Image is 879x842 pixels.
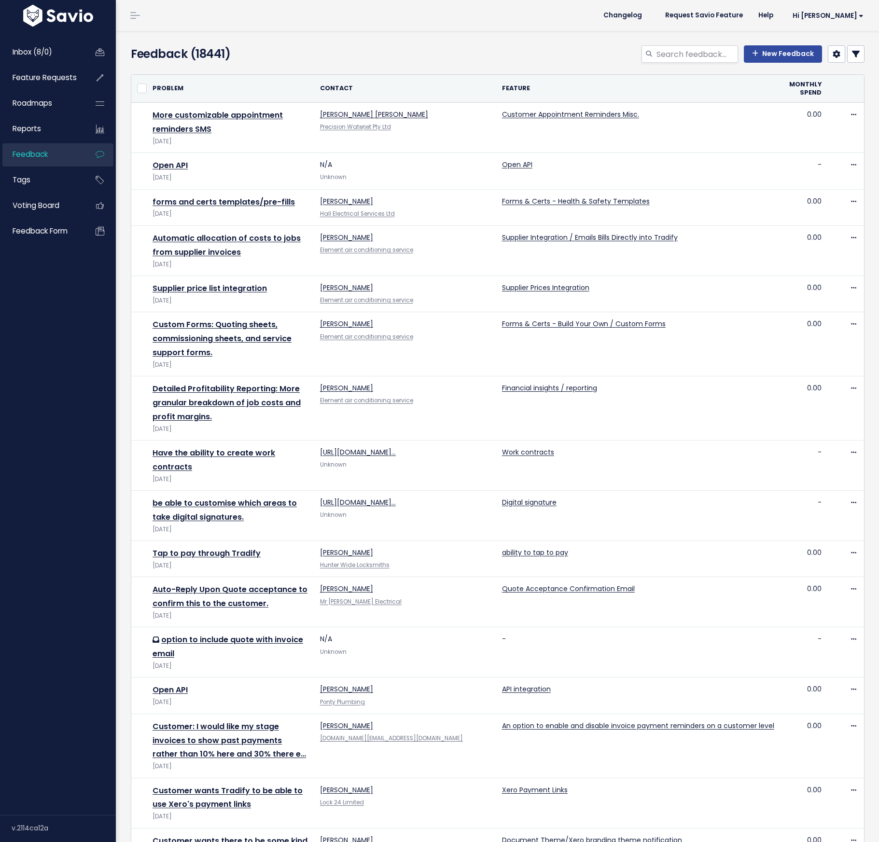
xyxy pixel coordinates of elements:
[780,541,827,577] td: 0.00
[2,118,80,140] a: Reports
[780,153,827,189] td: -
[153,634,303,659] a: option to include quote with invoice email
[153,497,297,523] a: be able to customise which areas to take digital signatures.
[502,160,532,169] a: Open API
[320,461,347,469] span: Unknown
[656,45,738,63] input: Search feedback...
[153,761,308,772] div: [DATE]
[781,8,871,23] a: Hi [PERSON_NAME]
[320,296,413,304] a: Element air conditioning service
[2,67,80,89] a: Feature Requests
[780,376,827,441] td: 0.00
[780,778,827,828] td: 0.00
[502,233,678,242] a: Supplier Integration / Emails Bills Directly into Tradify
[153,283,267,294] a: Supplier price list integration
[502,684,551,694] a: API integration
[496,627,780,677] td: -
[153,561,308,571] div: [DATE]
[2,220,80,242] a: Feedback form
[502,548,568,557] a: ability to tap to pay
[153,173,308,183] div: [DATE]
[13,98,52,108] span: Roadmaps
[13,175,30,185] span: Tags
[153,360,308,370] div: [DATE]
[780,276,827,312] td: 0.00
[153,584,307,609] a: Auto-Reply Upon Quote acceptance to confirm this to the customer.
[780,714,827,778] td: 0.00
[320,397,413,404] a: Element air conditioning service
[153,474,308,484] div: [DATE]
[21,5,96,27] img: logo-white.9d6f32f41409.svg
[320,110,428,119] a: [PERSON_NAME] [PERSON_NAME]
[153,661,308,671] div: [DATE]
[780,627,827,677] td: -
[320,497,396,507] a: [URL][DOMAIN_NAME]…
[780,441,827,491] td: -
[502,110,639,119] a: Customer Appointment Reminders Misc.
[153,447,275,472] a: Have the ability to create work contracts
[153,110,283,135] a: More customizable appointment reminders SMS
[780,75,827,103] th: Monthly spend
[153,697,308,707] div: [DATE]
[2,92,80,114] a: Roadmaps
[320,734,463,742] a: [DOMAIN_NAME][EMAIL_ADDRESS][DOMAIN_NAME]
[780,226,827,276] td: 0.00
[153,160,188,171] a: Open API
[502,383,597,393] a: Financial insights / reporting
[320,383,373,393] a: [PERSON_NAME]
[744,45,822,63] a: New Feedback
[320,561,390,569] a: Hunter Wide Locksmiths
[320,584,373,594] a: [PERSON_NAME]
[502,447,554,457] a: Work contracts
[320,210,395,218] a: Hall Electrical Services Ltd
[2,143,80,166] a: Feedback
[320,123,391,131] a: Precision Waterjet Pty Ltd
[657,8,751,23] a: Request Savio Feature
[12,815,116,841] div: v.2114ca12a
[153,785,303,810] a: Customer wants Tradify to be able to use Xero's payment links
[320,246,413,254] a: Element air conditioning service
[153,525,308,535] div: [DATE]
[153,196,295,207] a: forms and certs templates/pre-fills
[320,511,347,519] span: Unknown
[13,149,48,159] span: Feedback
[793,12,864,19] span: Hi [PERSON_NAME]
[153,209,308,219] div: [DATE]
[13,72,77,83] span: Feature Requests
[780,312,827,376] td: 0.00
[2,194,80,217] a: Voting Board
[320,799,364,806] a: Lock 24 Limited
[153,721,306,760] a: Customer: I would like my stage invoices to show past payments rather than 10% here and 30% there e…
[502,497,557,507] a: Digital signature
[131,45,366,63] h4: Feedback (18441)
[320,598,402,606] a: Mr [PERSON_NAME] Electrical
[502,721,774,731] a: An option to enable and disable invoice payment reminders on a customer level
[320,548,373,557] a: [PERSON_NAME]
[147,75,314,103] th: Problem
[153,319,292,358] a: Custom Forms: Quoting sheets, commissioning sheets, and service support forms.
[320,333,413,341] a: Element air conditioning service
[780,677,827,714] td: 0.00
[153,424,308,434] div: [DATE]
[320,447,396,457] a: [URL][DOMAIN_NAME]…
[502,319,666,329] a: Forms & Certs - Build Your Own / Custom Forms
[320,785,373,795] a: [PERSON_NAME]
[502,283,589,292] a: Supplier Prices Integration
[153,233,301,258] a: Automatic allocation of costs to jobs from supplier invoices
[780,103,827,153] td: 0.00
[320,283,373,292] a: [PERSON_NAME]
[502,785,568,795] a: Xero Payment Links
[2,169,80,191] a: Tags
[153,296,308,306] div: [DATE]
[320,684,373,694] a: [PERSON_NAME]
[153,684,188,695] a: Open API
[780,577,827,627] td: 0.00
[320,319,373,329] a: [PERSON_NAME]
[314,153,496,189] td: N/A
[153,812,308,822] div: [DATE]
[314,75,496,103] th: Contact
[153,383,301,422] a: Detailed Profitability Reporting: More granular breakdown of job costs and profit margins.
[502,196,650,206] a: Forms & Certs - Health & Safety Templates
[314,627,496,677] td: N/A
[153,260,308,270] div: [DATE]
